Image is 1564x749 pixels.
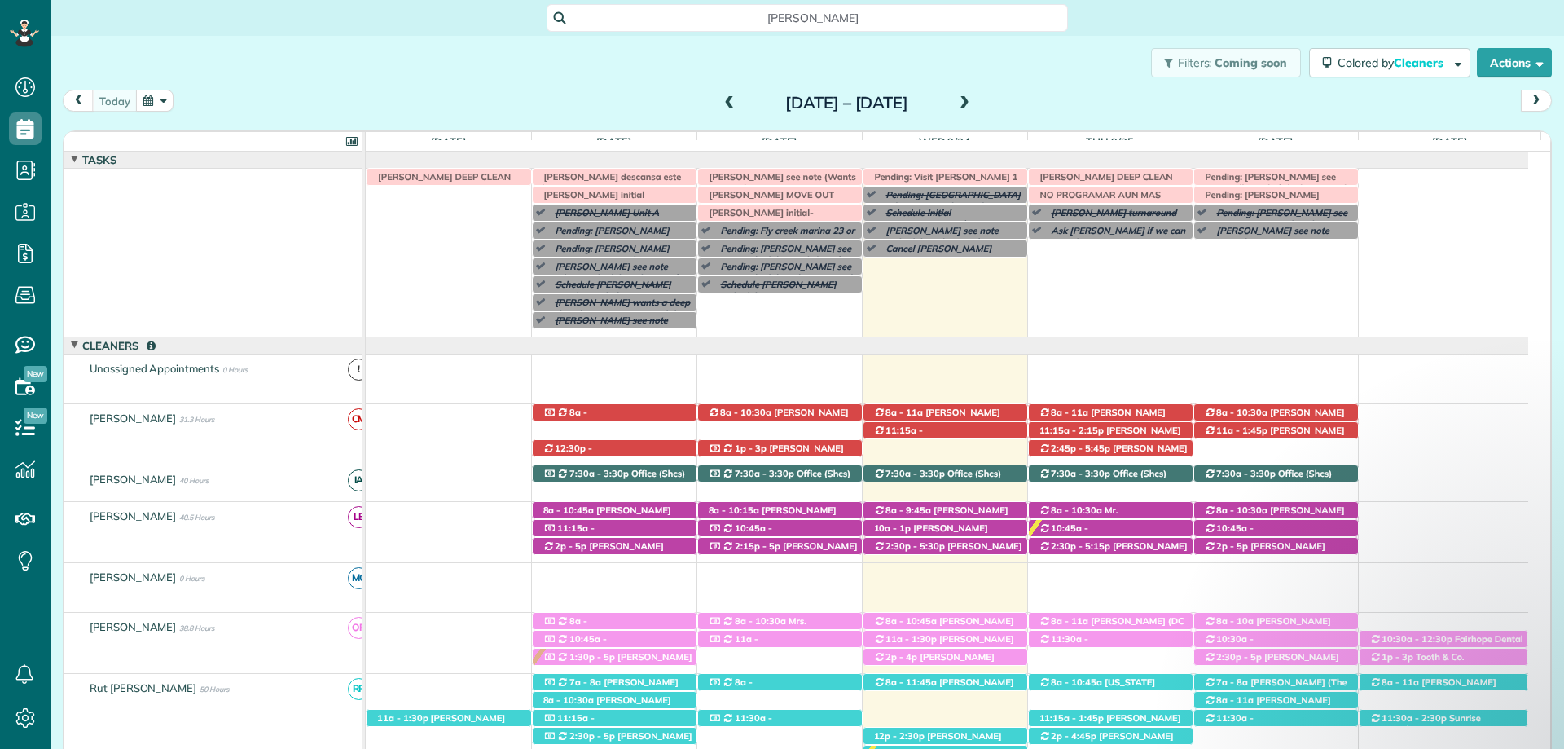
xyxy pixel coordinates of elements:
div: [STREET_ADDRESS] [1194,710,1358,727]
div: [STREET_ADDRESS][PERSON_NAME] [533,710,696,727]
span: 7:30a - 3:30p [569,468,630,479]
span: [PERSON_NAME] wants a deep clean between [DATE] and the 26th (payed $380 for his last deep clean ... [547,297,691,343]
button: Colored byCleaners [1309,48,1470,77]
span: Pending: [PERSON_NAME] see note (Schedule initial clean for next week any day, prefers late morni... [713,243,856,359]
span: Sunrise Dermatology ([PHONE_NUMBER]) [1369,712,1516,735]
span: [PERSON_NAME] ([PHONE_NUMBER]) [708,645,810,667]
span: [PERSON_NAME] ([PHONE_NUMBER]) [376,712,505,735]
span: 7:30a - 3:30p [1050,468,1111,479]
span: 8a - 11a [1215,694,1254,706]
div: [STREET_ADDRESS][PERSON_NAME] [533,631,696,648]
span: 8a - 10:15a [708,504,761,516]
span: [PERSON_NAME] ([PHONE_NUMBER]) [543,676,679,699]
div: [STREET_ADDRESS] [533,440,696,457]
div: [STREET_ADDRESS] [533,728,696,745]
span: [PERSON_NAME] initial [536,189,646,200]
span: [PERSON_NAME] ([PHONE_NUMBER]) [543,540,664,563]
div: [STREET_ADDRESS] [1029,674,1193,691]
span: Coming soon [1215,55,1288,70]
span: 31.3 Hours [179,415,214,424]
span: 8a - 9:45a [885,504,932,516]
span: 8a - 10:30a [543,615,588,638]
span: Office (Shcs) ([PHONE_NUMBER]) [543,468,686,491]
div: [STREET_ADDRESS] [533,649,696,666]
span: 11:30a - 2:30p [1381,712,1447,724]
span: [PERSON_NAME] ([PHONE_NUMBER]) [543,454,644,477]
span: [PERSON_NAME] ([PHONE_NUMBER]) [1039,443,1188,465]
div: [STREET_ADDRESS] [863,502,1027,519]
span: IA [348,469,370,491]
span: [PERSON_NAME] (The Verandas) [1204,676,1347,699]
div: 11940 [US_STATE] 181 - Fairhope, AL, 36532 [698,465,862,482]
span: Pending: [GEOGRAPHIC_DATA] solamente puede con dos [PERSON_NAME], asignar Lemis con alguien mas [878,189,1023,236]
div: [STREET_ADDRESS] [1194,692,1358,709]
span: [PERSON_NAME] DEEP CLEAN [370,171,512,183]
span: Pending: [PERSON_NAME] see note (Schedule a cleaning needs to be at the latest the [DATE] anytime... [713,261,856,366]
span: 11a - 1:30p [708,633,759,656]
span: 8a - 10:30a [734,615,787,627]
div: [STREET_ADDRESS] [698,674,862,691]
span: 2p - 4:45p [1050,730,1097,742]
span: Pending: [PERSON_NAME] [547,225,670,236]
span: 11:15a - 2:15p [1039,425,1105,436]
span: [PERSON_NAME] [86,620,180,633]
span: [PERSON_NAME] ([PHONE_NUMBER]) [1039,645,1140,667]
span: NO PROGRAMAR AUN MAS [PERSON_NAME] ESTE DIA [1032,189,1162,212]
span: 2:30p - 5p [1215,651,1263,663]
div: [GEOGRAPHIC_DATA] [533,538,696,555]
span: [PERSON_NAME] ([PHONE_NUMBER]) [1039,540,1188,563]
span: [PERSON_NAME] ([PHONE_NUMBER]) [1204,694,1331,717]
div: [STREET_ADDRESS] [1194,404,1358,421]
span: [PERSON_NAME] ([PHONE_NUMBER]) [543,418,650,441]
span: 8a - 11a [1050,407,1089,418]
span: 12p - 2:30p [873,730,926,742]
span: Pending: [PERSON_NAME] [PERSON_NAME] for 2PM (Client called and asked for his appt [DATE] to be m... [547,243,685,301]
span: [PERSON_NAME] ([PHONE_NUMBER]) [1039,425,1181,447]
span: [PERSON_NAME] ([PHONE_NUMBER]) [1039,534,1140,557]
div: [STREET_ADDRESS][PERSON_NAME] [1194,422,1358,439]
div: [STREET_ADDRESS][PERSON_NAME] [863,404,1027,421]
div: [STREET_ADDRESS] [533,520,696,537]
span: 11:30a - 2:30p [1039,633,1089,656]
span: Schedule Initial [PERSON_NAME] for a [DATE]. [878,207,1017,230]
span: Office (Shcs) ([PHONE_NUMBER]) [1204,468,1333,491]
span: 8a - 10:30a [719,407,772,418]
span: [PERSON_NAME] ([PHONE_NUMBER]) [543,645,644,667]
span: [PERSON_NAME] ([PHONE_NUMBER]) [873,676,1014,699]
span: [PERSON_NAME] ([PHONE_NUMBER]) [543,651,692,674]
span: 7:30a - 3:30p [734,468,795,479]
button: today [92,90,138,112]
div: [STREET_ADDRESS] [533,502,696,519]
span: Schedule [PERSON_NAME] Initial (Initial Cleaning [PERSON_NAME] [PHONE_NUMBER] there is another cl... [547,279,690,384]
div: [STREET_ADDRESS] [1029,520,1193,537]
span: Filters: [1178,55,1212,70]
span: Rut [PERSON_NAME] [86,681,200,694]
span: [PERSON_NAME] turnaround [DATE] [1043,207,1177,230]
div: [STREET_ADDRESS] [863,520,1027,537]
div: 25650 [PERSON_NAME] Beach Express - [GEOGRAPHIC_DATA], [GEOGRAPHIC_DATA], 36567 [698,440,862,457]
div: [STREET_ADDRESS] [1194,674,1358,691]
span: 7a - 8a [1215,676,1249,688]
span: 11:15a - 2:15p [543,712,595,735]
span: Tasks [79,153,120,166]
span: 8a - 10:45a [1050,676,1103,688]
div: [STREET_ADDRESS] [863,613,1027,630]
span: 2p - 5p [554,540,587,552]
span: [PERSON_NAME] MOVE OUT CLEAN [701,189,835,212]
span: [PERSON_NAME] see note (Needs cleaning 25th or 26th, is having knee surgery the 30th so wants a c... [547,315,691,361]
div: 19272 [US_STATE] 181 - Fairhope, AL, 36532 [1194,649,1358,666]
span: 8a - 10:30a [1050,504,1103,516]
span: 1p - 3p [734,443,767,454]
span: [PERSON_NAME] ([PHONE_NUMBER]) [708,724,810,747]
span: 0 Hours [179,574,204,583]
span: [PERSON_NAME] ([PHONE_NUMBER]) [708,534,810,557]
span: Office (Shcs) ([PHONE_NUMBER]) [708,468,851,491]
span: Cleaners [1394,55,1446,70]
span: [PERSON_NAME] ([PHONE_NUMBER], [PHONE_NUMBER]) [873,633,1014,668]
div: 11940 [US_STATE] 181 - Fairhope, AL, 36532 [1194,465,1358,482]
span: 11:15a - 1:45p [543,522,595,545]
div: [STREET_ADDRESS] [1029,502,1193,519]
span: 10:30a - 1:45p [1204,633,1254,656]
span: 50 Hours [200,685,229,694]
div: [STREET_ADDRESS] [698,631,862,648]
